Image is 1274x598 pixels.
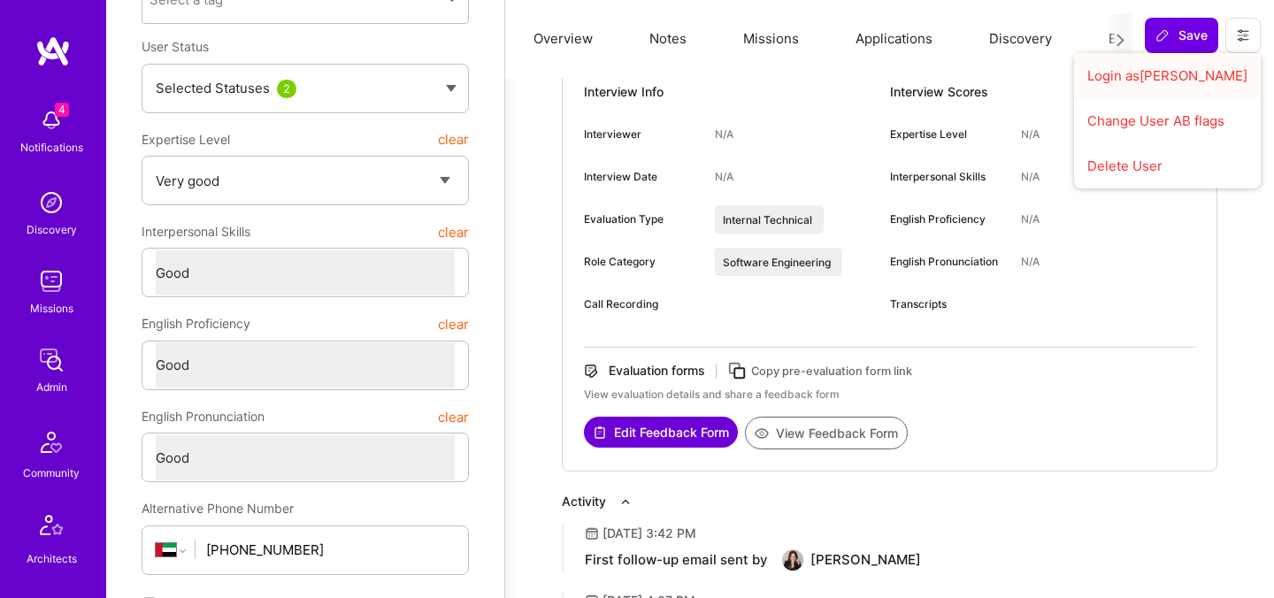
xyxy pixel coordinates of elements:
button: clear [438,124,469,156]
div: Notifications [20,138,83,157]
div: N/A [1021,254,1040,270]
i: icon Next [1114,34,1127,47]
div: Interviewer [584,126,701,142]
span: English Proficiency [142,308,250,340]
div: Call Recording [584,296,701,312]
button: Change User AB flags [1074,98,1261,143]
div: Community [23,464,80,482]
div: Admin [36,378,67,396]
div: Discovery [27,220,77,239]
div: Transcripts [890,296,1007,312]
a: Edit Feedback Form [584,417,738,449]
div: Architects [27,549,77,568]
span: English Pronunciation [142,401,265,433]
span: Selected Statuses [156,80,270,96]
div: Interview Info [584,78,890,106]
div: Activity [562,493,606,510]
img: discovery [34,185,69,220]
button: clear [438,216,469,248]
div: English Pronunciation [890,254,1007,270]
div: N/A [1021,211,1040,227]
div: View evaluation details and share a feedback form [584,387,1195,402]
div: Interpersonal Skills [890,169,1007,185]
img: User Avatar [782,549,803,571]
div: English Proficiency [890,211,1007,227]
span: User Status [142,39,209,54]
span: Expertise Level [142,124,230,156]
input: +1 (000) 000-0000 [206,527,455,572]
button: Delete User [1074,143,1261,188]
div: Expertise Level [890,126,1007,142]
i: icon Copy [727,361,748,381]
span: Alternative Phone Number [142,501,294,516]
div: [PERSON_NAME] [810,551,921,569]
div: N/A [715,126,733,142]
button: clear [438,401,469,433]
div: [DATE] 3:42 PM [602,525,696,542]
span: Interpersonal Skills [142,216,250,248]
button: Save [1145,18,1218,53]
div: N/A [715,169,733,185]
div: 2 [277,80,296,98]
span: Save [1155,27,1208,44]
button: View Feedback Form [745,417,908,449]
button: clear [438,308,469,340]
div: Interview Date [584,169,701,185]
button: Edit Feedback Form [584,417,738,448]
img: bell [34,103,69,138]
div: First follow-up email sent by [585,551,768,569]
div: Role Category [584,254,701,270]
div: Copy pre-evaluation form link [751,362,912,380]
img: Architects [30,507,73,549]
div: N/A [1021,126,1040,142]
div: Evaluation Type [584,211,701,227]
img: admin teamwork [34,342,69,378]
span: 4 [55,103,69,117]
div: Interview Scores [890,78,1196,106]
div: Evaluation forms [609,362,705,379]
button: Login as[PERSON_NAME] [1074,53,1261,98]
img: logo [35,35,71,67]
div: Missions [30,299,73,318]
img: caret [446,85,457,92]
img: Community [30,421,73,464]
div: N/A [1021,169,1040,185]
img: teamwork [34,264,69,299]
